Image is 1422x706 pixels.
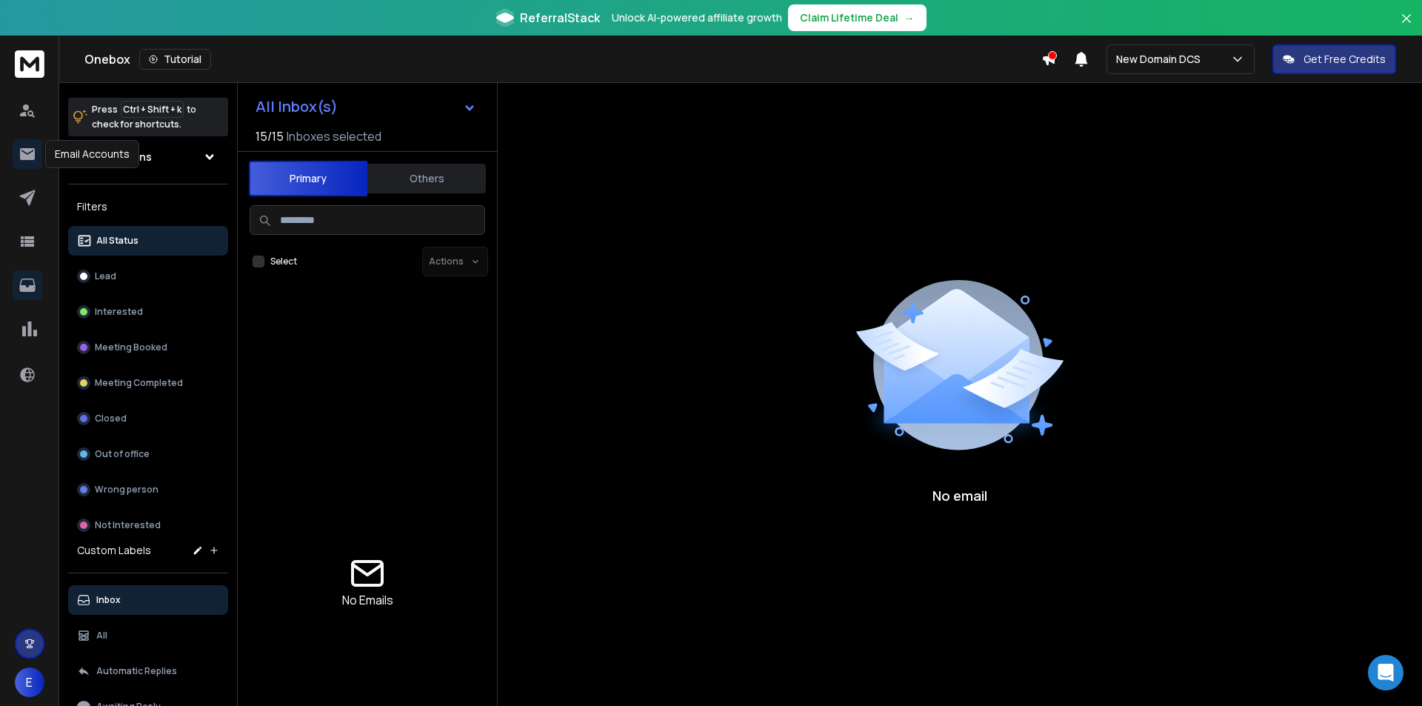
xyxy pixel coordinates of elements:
[1272,44,1396,74] button: Get Free Credits
[77,543,151,558] h3: Custom Labels
[68,297,228,327] button: Interested
[249,161,367,196] button: Primary
[95,519,161,531] p: Not Interested
[95,448,150,460] p: Out of office
[1303,52,1386,67] p: Get Free Credits
[68,439,228,469] button: Out of office
[68,510,228,540] button: Not Interested
[96,594,121,606] p: Inbox
[68,262,228,291] button: Lead
[270,256,297,267] label: Select
[68,333,228,362] button: Meeting Booked
[788,4,927,31] button: Claim Lifetime Deal→
[95,413,127,424] p: Closed
[121,101,184,118] span: Ctrl + Shift + k
[287,127,381,145] h3: Inboxes selected
[84,49,1041,70] div: Onebox
[68,656,228,686] button: Automatic Replies
[342,591,393,609] p: No Emails
[612,10,782,25] p: Unlock AI-powered affiliate growth
[367,162,486,195] button: Others
[68,404,228,433] button: Closed
[256,127,284,145] span: 15 / 15
[1397,9,1416,44] button: Close banner
[244,92,488,121] button: All Inbox(s)
[1116,52,1206,67] p: New Domain DCS
[68,196,228,217] h3: Filters
[68,142,228,172] button: All Campaigns
[15,667,44,697] button: E
[95,306,143,318] p: Interested
[256,99,338,114] h1: All Inbox(s)
[95,270,116,282] p: Lead
[92,102,196,132] p: Press to check for shortcuts.
[68,585,228,615] button: Inbox
[96,235,138,247] p: All Status
[96,665,177,677] p: Automatic Replies
[95,342,167,353] p: Meeting Booked
[96,630,107,642] p: All
[904,10,915,25] span: →
[95,484,158,496] p: Wrong person
[68,368,228,398] button: Meeting Completed
[932,485,987,506] p: No email
[68,226,228,256] button: All Status
[1368,655,1403,690] div: Open Intercom Messenger
[95,377,183,389] p: Meeting Completed
[520,9,600,27] span: ReferralStack
[68,475,228,504] button: Wrong person
[68,621,228,650] button: All
[45,140,139,168] div: Email Accounts
[139,49,211,70] button: Tutorial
